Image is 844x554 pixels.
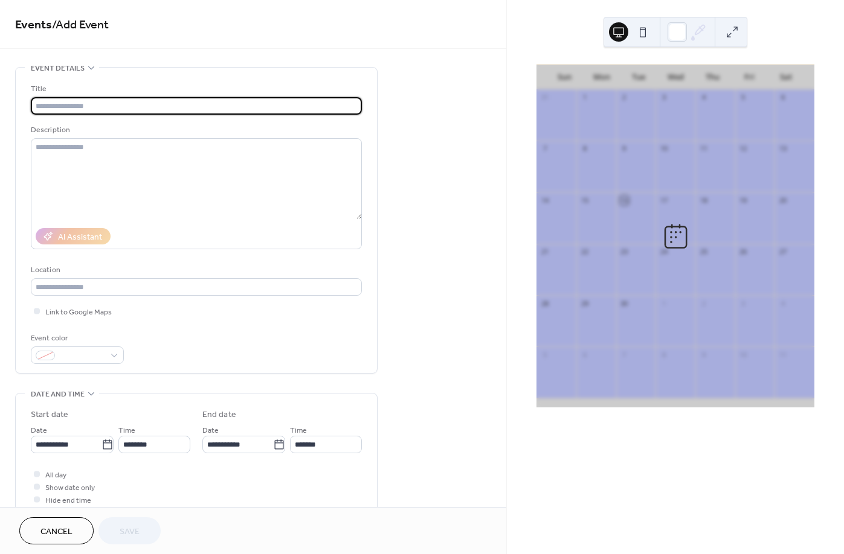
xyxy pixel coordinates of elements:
[540,247,549,256] div: 21
[118,424,135,437] span: Time
[540,93,549,102] div: 31
[739,144,748,153] div: 12
[659,93,668,102] div: 3
[699,196,708,205] div: 18
[580,196,589,205] div: 15
[40,526,72,538] span: Cancel
[620,247,629,256] div: 23
[546,65,583,89] div: Sun
[580,93,589,102] div: 1
[31,264,359,276] div: Location
[657,65,694,89] div: Wed
[739,247,748,256] div: 26
[620,65,657,89] div: Tue
[31,409,68,421] div: Start date
[659,247,668,256] div: 24
[540,196,549,205] div: 14
[620,299,629,308] div: 30
[31,424,47,437] span: Date
[739,196,748,205] div: 19
[45,494,91,507] span: Hide end time
[778,144,787,153] div: 13
[778,299,787,308] div: 4
[45,482,95,494] span: Show date only
[15,13,52,37] a: Events
[739,350,748,359] div: 10
[202,409,236,421] div: End date
[659,196,668,205] div: 17
[580,299,589,308] div: 29
[45,469,66,482] span: All day
[699,299,708,308] div: 2
[739,93,748,102] div: 5
[540,299,549,308] div: 28
[731,65,768,89] div: Fri
[778,196,787,205] div: 20
[540,144,549,153] div: 7
[620,350,629,359] div: 7
[659,299,668,308] div: 1
[19,517,94,544] button: Cancel
[31,62,85,75] span: Event details
[580,247,589,256] div: 22
[620,93,629,102] div: 2
[202,424,219,437] span: Date
[620,144,629,153] div: 9
[45,306,112,319] span: Link to Google Maps
[620,196,629,205] div: 16
[583,65,620,89] div: Mon
[580,144,589,153] div: 8
[540,350,549,359] div: 5
[31,83,359,95] div: Title
[778,350,787,359] div: 11
[31,388,85,401] span: Date and time
[699,247,708,256] div: 25
[31,124,359,136] div: Description
[778,247,787,256] div: 27
[290,424,307,437] span: Time
[778,93,787,102] div: 6
[768,65,805,89] div: Sat
[694,65,731,89] div: Thu
[31,332,121,345] div: Event color
[580,350,589,359] div: 6
[699,144,708,153] div: 11
[699,93,708,102] div: 4
[699,350,708,359] div: 9
[659,144,668,153] div: 10
[659,350,668,359] div: 8
[52,13,109,37] span: / Add Event
[739,299,748,308] div: 3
